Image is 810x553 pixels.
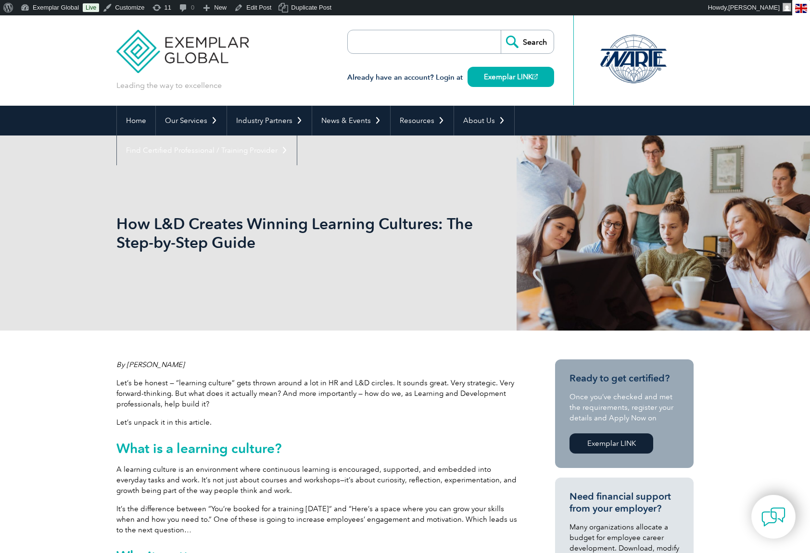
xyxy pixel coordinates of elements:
[312,106,390,135] a: News & Events
[795,4,807,13] img: en
[116,80,222,91] p: Leading the way to excellence
[116,417,520,428] p: Let’s unpack it in this article.
[347,72,554,84] h3: Already have an account? Login at
[570,433,653,454] a: Exemplar LINK
[532,74,538,79] img: open_square.png
[116,378,520,409] p: Let’s be honest — “learning culture” gets thrown around a lot in HR and L&D circles. It sounds gr...
[116,214,486,252] h1: How L&D Creates Winning Learning Cultures: The Step-by-Step Guide
[156,106,227,135] a: Our Services
[391,106,454,135] a: Resources
[116,360,185,369] em: By [PERSON_NAME]
[468,67,554,87] a: Exemplar LINK
[570,491,679,515] h3: Need financial support from your employer?
[501,30,554,53] input: Search
[761,505,785,529] img: contact-chat.png
[116,440,282,456] span: What is a learning culture?
[116,504,517,534] span: It’s the difference between “You’re booked for a training [DATE]” and “Here’s a space where you c...
[227,106,312,135] a: Industry Partners
[570,372,679,384] h3: Ready to get certified?
[116,465,517,495] span: A learning culture is an environment where continuous learning is encouraged, supported, and embe...
[117,135,297,165] a: Find Certified Professional / Training Provider
[117,106,155,135] a: Home
[454,106,514,135] a: About Us
[116,15,249,73] img: Exemplar Global
[728,4,780,11] span: [PERSON_NAME]
[83,3,99,12] a: Live
[570,392,679,423] p: Once you’ve checked and met the requirements, register your details and Apply Now on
